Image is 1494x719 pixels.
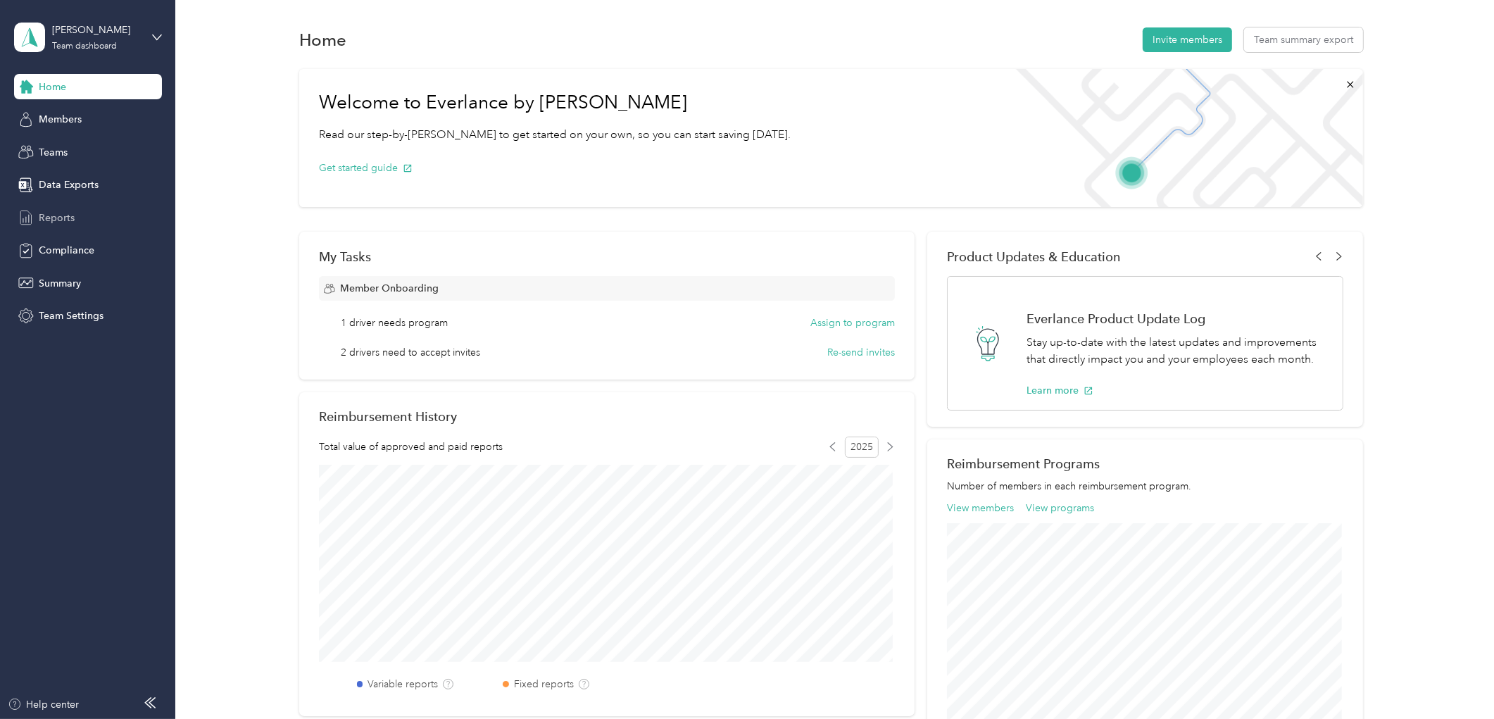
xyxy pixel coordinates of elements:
div: My Tasks [319,249,895,264]
span: Summary [39,276,81,291]
h1: Everlance Product Update Log [1027,311,1329,326]
span: Home [39,80,66,94]
span: 2025 [845,437,879,458]
iframe: Everlance-gr Chat Button Frame [1415,640,1494,719]
button: View members [947,501,1014,515]
h2: Reimbursement History [319,409,457,424]
button: Team summary export [1244,27,1363,52]
span: Data Exports [39,177,99,192]
button: Help center [8,697,80,712]
div: [PERSON_NAME] [52,23,140,37]
button: View programs [1026,501,1094,515]
span: Compliance [39,243,94,258]
div: Team dashboard [52,42,117,51]
h1: Home [299,32,346,47]
img: Welcome to everlance [1002,69,1363,207]
h2: Reimbursement Programs [947,456,1344,471]
h1: Welcome to Everlance by [PERSON_NAME] [319,92,791,114]
span: Total value of approved and paid reports [319,439,503,454]
button: Learn more [1027,383,1093,398]
button: Get started guide [319,161,413,175]
label: Variable reports [368,677,438,692]
button: Assign to program [810,315,895,330]
button: Re-send invites [827,345,895,360]
span: Reports [39,211,75,225]
span: Product Updates & Education [947,249,1121,264]
span: Members [39,112,82,127]
p: Stay up-to-date with the latest updates and improvements that directly impact you and your employ... [1027,334,1329,368]
span: 1 driver needs program [341,315,448,330]
p: Read our step-by-[PERSON_NAME] to get started on your own, so you can start saving [DATE]. [319,126,791,144]
span: Team Settings [39,308,103,323]
label: Fixed reports [514,677,574,692]
span: Teams [39,145,68,160]
span: Member Onboarding [340,281,439,296]
span: 2 drivers need to accept invites [341,345,481,360]
p: Number of members in each reimbursement program. [947,479,1344,494]
button: Invite members [1143,27,1232,52]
